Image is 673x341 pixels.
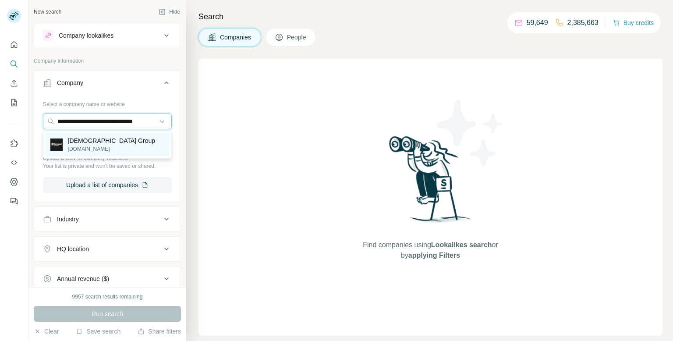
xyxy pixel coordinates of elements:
[138,327,181,336] button: Share filters
[57,215,79,224] div: Industry
[34,72,181,97] button: Company
[7,75,21,91] button: Enrich CSV
[72,293,143,301] div: 9957 search results remaining
[57,245,89,253] div: HQ location
[43,162,172,170] p: Your list is private and won't be saved or shared.
[34,8,61,16] div: New search
[287,33,307,42] span: People
[59,31,113,40] div: Company lookalikes
[34,25,181,46] button: Company lookalikes
[7,174,21,190] button: Dashboard
[198,11,662,23] h4: Search
[567,18,599,28] p: 2,385,663
[57,274,109,283] div: Annual revenue ($)
[7,193,21,209] button: Feedback
[68,145,155,153] p: [DOMAIN_NAME]
[34,57,181,65] p: Company information
[408,252,460,259] span: applying Filters
[57,78,83,87] div: Company
[360,240,500,261] span: Find companies using or by
[385,134,476,231] img: Surfe Illustration - Woman searching with binoculars
[7,95,21,110] button: My lists
[34,327,59,336] button: Clear
[431,94,510,173] img: Surfe Illustration - Stars
[34,268,181,289] button: Annual revenue ($)
[7,56,21,72] button: Search
[7,155,21,170] button: Use Surfe API
[7,135,21,151] button: Use Surfe on LinkedIn
[613,17,654,29] button: Buy credits
[68,136,155,145] p: [DEMOGRAPHIC_DATA] Group
[431,241,492,249] span: Lookalikes search
[152,5,186,18] button: Hide
[76,327,120,336] button: Save search
[7,37,21,53] button: Quick start
[34,209,181,230] button: Industry
[43,97,172,108] div: Select a company name or website
[220,33,252,42] span: Companies
[527,18,548,28] p: 59,649
[43,177,172,193] button: Upload a list of companies
[50,139,63,151] img: Tempel Group
[34,238,181,259] button: HQ location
